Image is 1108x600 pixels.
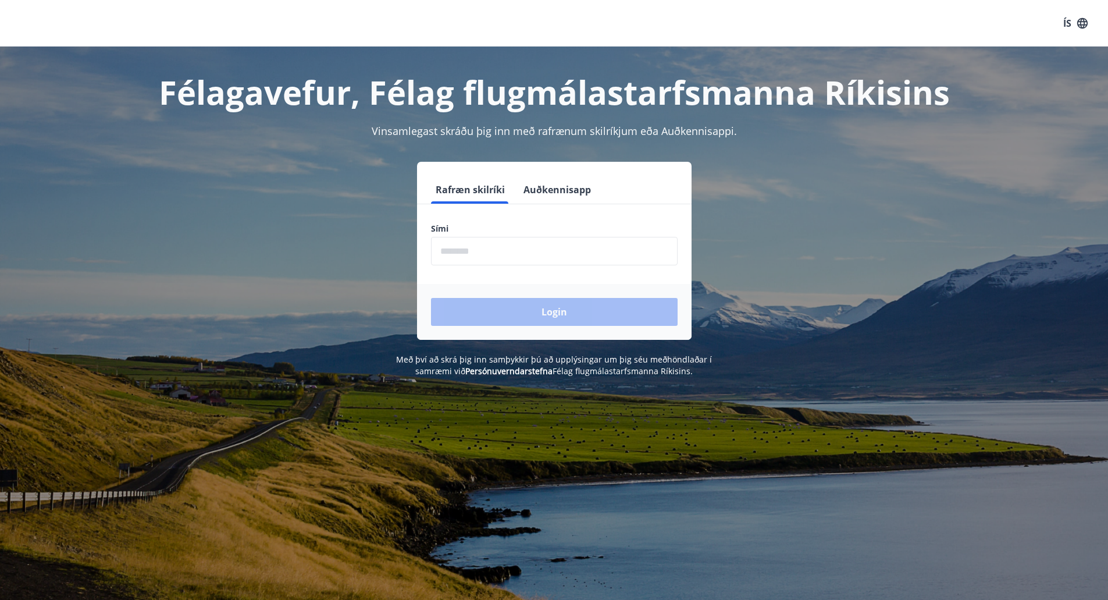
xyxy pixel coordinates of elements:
span: Vinsamlegast skráðu þig inn með rafrænum skilríkjum eða Auðkennisappi. [372,124,737,138]
button: Rafræn skilríki [431,176,510,204]
h1: Félagavefur, Félag flugmálastarfsmanna Ríkisins [149,70,959,114]
button: ÍS [1057,13,1094,34]
button: Auðkennisapp [519,176,596,204]
a: Persónuverndarstefna [465,365,553,377]
label: Sími [431,223,678,235]
span: Með því að skrá þig inn samþykkir þú að upplýsingar um þig séu meðhöndlaðar í samræmi við Félag f... [396,354,712,377]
